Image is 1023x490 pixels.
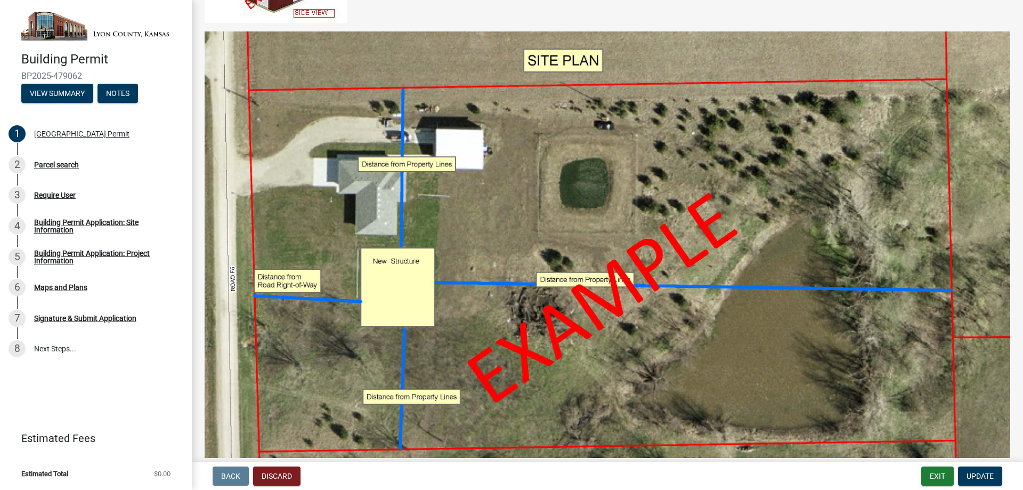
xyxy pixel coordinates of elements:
[34,284,87,291] div: Maps and Plans
[9,340,26,357] div: 8
[21,470,68,477] span: Estimated Total
[9,428,175,449] a: Estimated Fees
[9,279,26,296] div: 6
[9,187,26,204] div: 3
[34,161,79,168] div: Parcel search
[21,84,93,103] button: View Summary
[9,125,26,142] div: 1
[98,90,138,99] wm-modal-confirm: Notes
[34,130,129,138] div: [GEOGRAPHIC_DATA] Permit
[213,467,249,486] button: Back
[34,315,136,322] div: Signature & Submit Application
[921,467,954,486] button: Exit
[98,84,138,103] button: Notes
[221,472,240,480] span: Back
[34,250,175,264] div: Building Permit Application: Project Information
[9,218,26,235] div: 4
[967,472,994,480] span: Update
[21,90,93,99] wm-modal-confirm: Summary
[9,310,26,327] div: 7
[9,248,26,266] div: 5
[154,470,170,477] span: $0.00
[958,467,1002,486] button: Update
[253,467,301,486] button: Discard
[21,52,183,67] h4: Building Permit
[21,71,170,81] span: BP2025-479062
[21,11,175,41] img: Lyon County, Kansas
[9,156,26,173] div: 2
[34,219,175,234] div: Building Permit Application: Site Information
[34,191,76,199] div: Require User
